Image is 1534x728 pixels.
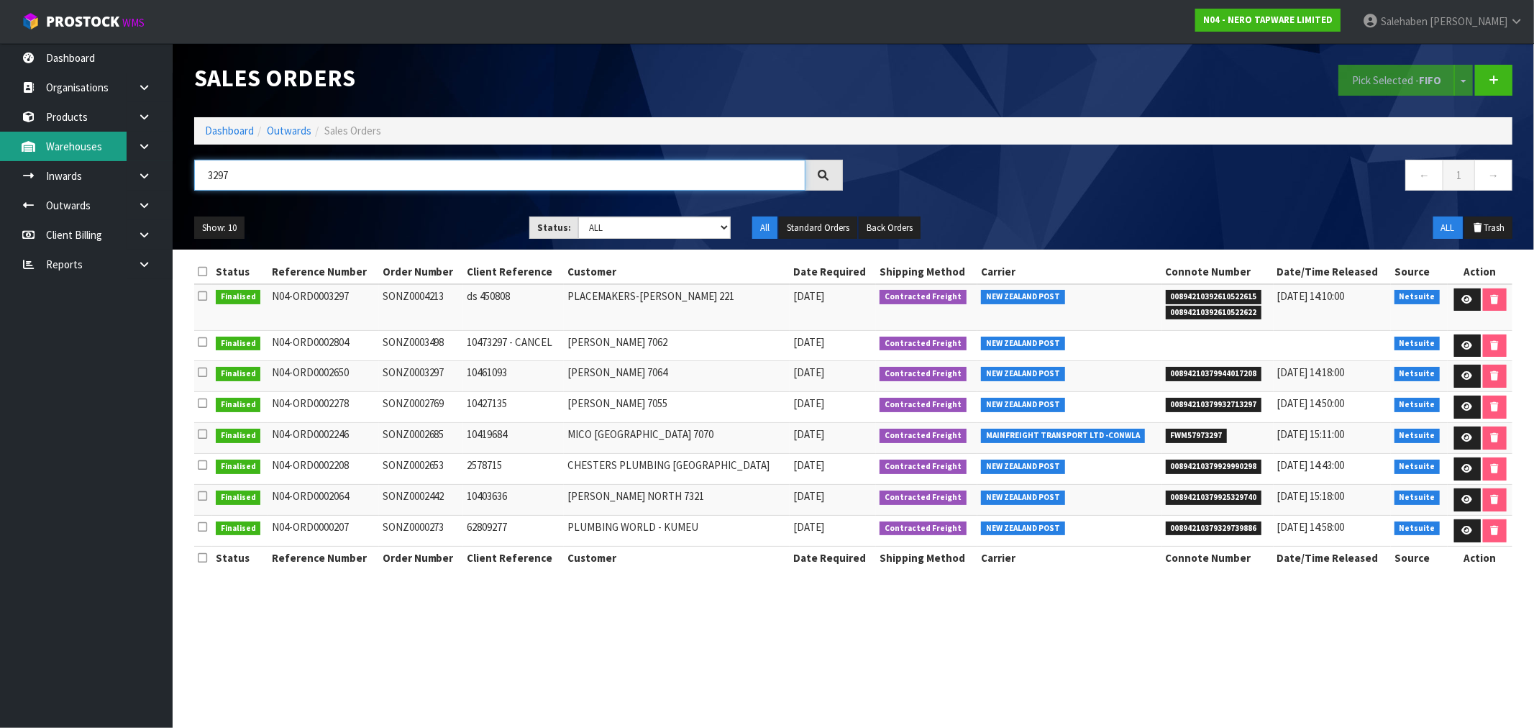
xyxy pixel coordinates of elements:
td: 10419684 [463,423,563,454]
td: 10461093 [463,361,563,392]
h1: Sales Orders [194,65,843,91]
span: NEW ZEALAND POST [981,337,1065,351]
a: 1 [1443,160,1475,191]
span: [PERSON_NAME] [1430,14,1507,28]
td: PLUMBING WORLD - KUMEU [564,516,790,547]
td: 62809277 [463,516,563,547]
a: → [1474,160,1512,191]
span: NEW ZEALAND POST [981,522,1065,536]
span: Finalised [216,491,261,505]
strong: N04 - NERO TAPWARE LIMITED [1203,14,1333,26]
button: All [752,217,777,240]
span: NEW ZEALAND POST [981,398,1065,412]
th: Status [212,546,268,569]
span: [DATE] [793,458,824,472]
span: [DATE] [793,520,824,534]
span: Finalised [216,522,261,536]
th: Shipping Method [876,546,977,569]
span: Finalised [216,460,261,474]
th: Connote Number [1162,546,1274,569]
span: Contracted Freight [880,337,967,351]
span: Contracted Freight [880,491,967,505]
a: N04 - NERO TAPWARE LIMITED [1195,9,1341,32]
td: [PERSON_NAME] NORTH 7321 [564,485,790,516]
span: Salehaben [1381,14,1428,28]
span: [DATE] [793,489,824,503]
span: [DATE] 14:43:00 [1277,458,1345,472]
td: SONZ0003297 [379,361,464,392]
span: FWM57973297 [1166,429,1228,443]
span: [DATE] [793,289,824,303]
span: [DATE] 14:50:00 [1277,396,1345,410]
span: Contracted Freight [880,460,967,474]
span: [DATE] [793,427,824,441]
span: Netsuite [1394,522,1441,536]
th: Date/Time Released [1274,546,1391,569]
span: Contracted Freight [880,367,967,381]
span: Finalised [216,337,261,351]
span: [DATE] 14:10:00 [1277,289,1345,303]
button: Show: 10 [194,217,245,240]
span: Netsuite [1394,460,1441,474]
input: Search sales orders [194,160,805,191]
span: Contracted Freight [880,522,967,536]
td: N04-ORD0002650 [268,361,378,392]
th: Status [212,260,268,283]
span: 00894210379329739886 [1166,522,1262,536]
button: Trash [1464,217,1512,240]
button: Back Orders [859,217,921,240]
td: N04-ORD0002064 [268,485,378,516]
td: PLACEMAKERS-[PERSON_NAME] 221 [564,284,790,331]
td: 2578715 [463,454,563,485]
th: Date/Time Released [1274,260,1391,283]
span: Sales Orders [324,124,381,137]
span: NEW ZEALAND POST [981,491,1065,505]
td: N04-ORD0003297 [268,284,378,331]
span: Netsuite [1394,337,1441,351]
span: Finalised [216,290,261,304]
th: Source [1391,546,1448,569]
small: WMS [122,16,145,29]
span: [DATE] 14:18:00 [1277,365,1345,379]
td: 10473297 - CANCEL [463,330,563,361]
td: SONZ0000273 [379,516,464,547]
span: 00894210379932713297 [1166,398,1262,412]
button: Pick Selected -FIFO [1338,65,1455,96]
th: Connote Number [1162,260,1274,283]
span: Finalised [216,367,261,381]
span: [DATE] [793,335,824,349]
span: 00894210379925329740 [1166,491,1262,505]
td: N04-ORD0002246 [268,423,378,454]
td: [PERSON_NAME] 7062 [564,330,790,361]
th: Carrier [977,546,1162,569]
td: SONZ0002685 [379,423,464,454]
th: Customer [564,546,790,569]
td: [PERSON_NAME] 7064 [564,361,790,392]
span: NEW ZEALAND POST [981,367,1065,381]
th: Client Reference [463,546,563,569]
th: Order Number [379,546,464,569]
td: N04-ORD0002208 [268,454,378,485]
th: Reference Number [268,260,378,283]
span: Contracted Freight [880,429,967,443]
span: Netsuite [1394,429,1441,443]
th: Order Number [379,260,464,283]
td: SONZ0004213 [379,284,464,331]
a: Dashboard [205,124,254,137]
td: SONZ0003498 [379,330,464,361]
th: Customer [564,260,790,283]
td: 10427135 [463,392,563,423]
span: Netsuite [1394,367,1441,381]
th: Source [1391,260,1448,283]
td: MICO [GEOGRAPHIC_DATA] 7070 [564,423,790,454]
span: Netsuite [1394,398,1441,412]
span: [DATE] 15:18:00 [1277,489,1345,503]
span: Finalised [216,398,261,412]
span: NEW ZEALAND POST [981,460,1065,474]
th: Carrier [977,260,1162,283]
td: [PERSON_NAME] 7055 [564,392,790,423]
nav: Page navigation [864,160,1513,195]
span: 00894210392610522622 [1166,306,1262,320]
td: ds 450808 [463,284,563,331]
span: 00894210379929990298 [1166,460,1262,474]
